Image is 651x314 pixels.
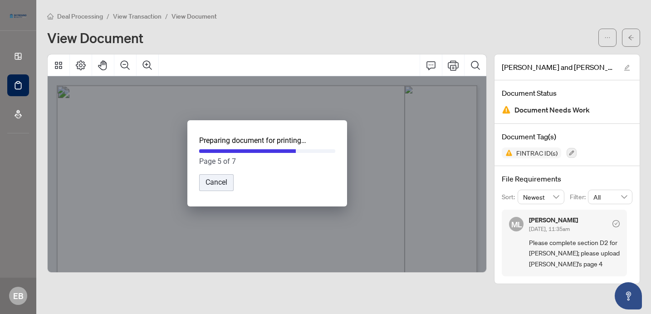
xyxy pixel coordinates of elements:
[502,88,632,98] h4: Document Status
[7,11,29,20] img: logo
[171,12,217,20] span: View Document
[628,34,634,41] span: arrow-left
[514,104,590,116] span: Document Needs Work
[612,220,620,227] span: check-circle
[593,190,627,204] span: All
[165,11,168,21] li: /
[502,105,511,114] img: Document Status
[511,218,522,230] span: ML
[113,12,162,20] span: View Transaction
[502,192,518,202] p: Sort:
[502,173,632,184] h4: File Requirements
[529,237,620,269] span: Please complete section D2 for [PERSON_NAME]; please upload [PERSON_NAME]'s page 4
[570,192,588,202] p: Filter:
[502,147,513,158] img: Status Icon
[523,190,559,204] span: Newest
[604,34,611,41] span: ellipsis
[502,131,632,142] h4: Document Tag(s)
[513,150,561,156] span: FINTRAC ID(s)
[57,12,103,20] span: Deal Processing
[502,62,615,73] span: [PERSON_NAME] and [PERSON_NAME].pdf
[107,11,109,21] li: /
[624,64,630,71] span: edit
[529,217,578,223] h5: [PERSON_NAME]
[47,30,143,45] h1: View Document
[529,226,570,232] span: [DATE], 11:35am
[13,289,24,302] span: EB
[47,13,54,20] span: home
[615,282,642,309] button: Open asap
